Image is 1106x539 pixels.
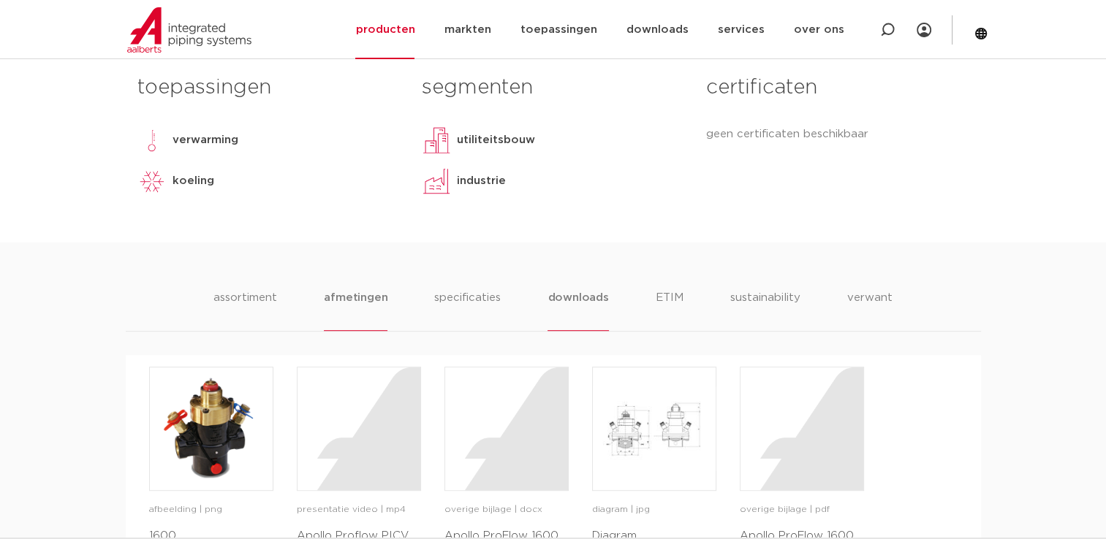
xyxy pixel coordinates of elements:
h3: toepassingen [137,73,400,102]
img: koeling [137,167,167,196]
a: image for Diagram [592,367,716,491]
li: afmetingen [324,289,387,331]
li: ETIM [656,289,683,331]
p: geen certificaten beschikbaar [706,126,969,143]
p: overige bijlage | docx [444,502,569,517]
li: downloads [548,289,608,331]
li: specificaties [434,289,501,331]
p: verwarming [173,131,238,149]
img: image for 1600 [150,367,273,490]
p: koeling [173,172,214,190]
li: assortiment [213,289,277,331]
a: image for 1600 [149,367,273,491]
li: verwant [847,289,893,331]
img: image for Diagram [593,367,716,490]
h3: segmenten [422,73,684,102]
p: industrie [457,172,506,190]
p: overige bijlage | pdf [740,502,864,517]
li: sustainability [730,289,800,331]
img: industrie [422,167,451,196]
p: afbeelding | png [149,502,273,517]
p: presentatie video | mp4 [297,502,421,517]
img: verwarming [137,126,167,155]
img: utiliteitsbouw [422,126,451,155]
p: utiliteitsbouw [457,131,535,149]
h3: certificaten [706,73,969,102]
p: diagram | jpg [592,502,716,517]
